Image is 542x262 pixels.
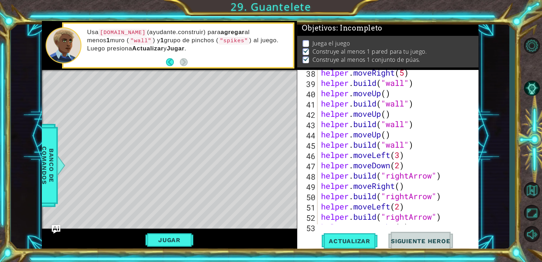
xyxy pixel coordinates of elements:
p: Construye al menos 1 pared para tu juego. [313,48,427,55]
strong: 1 [106,37,110,44]
div: 53 [299,223,317,233]
div: 54 [299,233,317,244]
p: Usa (ayudante.construir) para al menos muro ( ) y grupo de pinchos ( ) al juego. Luego presiona y . [87,28,288,53]
span: Actualizar [322,238,377,245]
p: Construye al menos 1 conjunto de púas. [313,56,420,64]
button: Back [166,58,180,66]
strong: 1 [160,37,164,44]
strong: Actualizar [132,45,164,52]
div: 44 [299,130,317,141]
img: Check mark for checkbox [303,48,310,53]
button: Opciones del Nivel [521,36,542,55]
button: Volver al Mapa [521,180,542,200]
div: 45 [299,141,317,151]
strong: Jugar [167,45,184,52]
p: Juega el juego [313,39,350,47]
button: Pista AI [521,79,542,98]
div: 43 [299,120,317,130]
div: 40 [299,89,317,99]
div: 48 [299,171,317,182]
div: 46 [299,151,317,161]
div: 50 [299,192,317,202]
span: Objetivos [302,24,383,33]
button: Siguiente Heroe [384,232,458,250]
button: Next [180,58,188,66]
div: 49 [299,182,317,192]
code: "spikes" [219,37,249,45]
img: Check mark for checkbox [303,56,310,61]
a: Volver al Mapa [521,179,542,202]
button: Silencio [521,224,542,244]
div: 52 [299,213,317,223]
span: Siguiente Heroe [384,238,458,245]
span: Banco de comandos [39,129,57,202]
span: : Incompleto [336,24,382,32]
div: 41 [299,99,317,110]
div: 47 [299,161,317,171]
code: "wall" [129,37,153,45]
div: 42 [299,110,317,120]
button: Jugar [145,233,193,247]
button: Actualizar [322,232,377,250]
code: [DOMAIN_NAME] [99,29,147,37]
strong: agregar [221,29,244,36]
button: Ask AI [52,225,60,234]
button: Maximizar Navegador [521,203,542,222]
div: 39 [299,79,317,89]
div: 51 [299,202,317,213]
div: 38 [299,69,317,79]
